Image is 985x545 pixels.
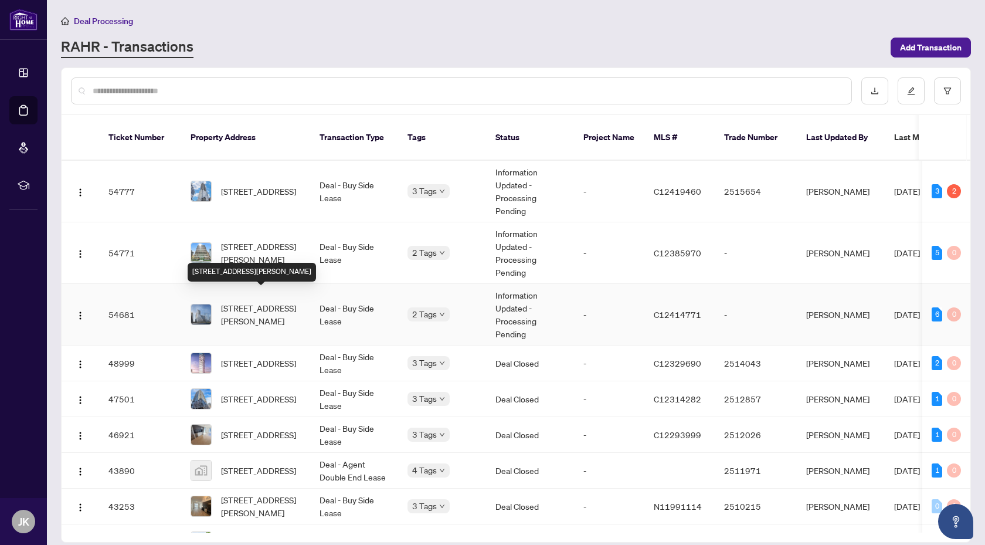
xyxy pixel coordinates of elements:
th: Project Name [574,115,644,161]
span: down [439,432,445,438]
span: 2 Tags [412,307,437,321]
div: 0 [947,246,961,260]
img: thumbnail-img [191,389,211,409]
span: down [439,188,445,194]
span: 3 Tags [412,392,437,405]
div: 1 [932,463,942,478]
td: 54681 [99,284,181,346]
button: Logo [71,497,90,516]
td: Information Updated - Processing Pending [486,222,574,284]
span: [STREET_ADDRESS] [221,428,296,441]
div: 0 [932,499,942,513]
span: [DATE] [894,309,920,320]
span: Add Transaction [900,38,962,57]
span: down [439,250,445,256]
td: 47501 [99,381,181,417]
td: Deal Closed [486,381,574,417]
button: Logo [71,461,90,480]
span: down [439,503,445,509]
img: thumbnail-img [191,353,211,373]
td: - [574,346,644,381]
td: - [574,417,644,453]
img: Logo [76,431,85,441]
span: C12414771 [654,309,701,320]
span: C12419460 [654,186,701,197]
td: [PERSON_NAME] [797,161,885,222]
td: [PERSON_NAME] [797,222,885,284]
td: Deal - Buy Side Lease [310,222,398,284]
span: [DATE] [894,248,920,258]
img: Logo [76,188,85,197]
button: download [861,77,888,104]
span: [STREET_ADDRESS][PERSON_NAME] [221,240,301,266]
td: [PERSON_NAME] [797,417,885,453]
td: 43890 [99,453,181,489]
div: 2 [932,356,942,370]
div: [STREET_ADDRESS][PERSON_NAME] [188,263,316,282]
th: Transaction Type [310,115,398,161]
td: Deal - Buy Side Lease [310,489,398,524]
a: RAHR - Transactions [61,37,193,58]
button: Logo [71,305,90,324]
div: 6 [932,307,942,321]
td: 2515654 [715,161,797,222]
td: - [715,222,797,284]
span: [DATE] [894,429,920,440]
span: [DATE] [894,394,920,404]
img: Logo [76,360,85,369]
span: 3 Tags [412,428,437,441]
div: 0 [947,428,961,442]
img: thumbnail-img [191,181,211,201]
th: MLS # [644,115,715,161]
span: [STREET_ADDRESS][PERSON_NAME] [221,493,301,519]
div: 1 [932,428,942,442]
button: Logo [71,182,90,201]
span: JK [18,513,29,530]
td: - [574,453,644,489]
span: [STREET_ADDRESS] [221,357,296,370]
td: Deal Closed [486,417,574,453]
span: Last Modified Date [894,131,966,144]
div: 1 [932,392,942,406]
span: N11991114 [654,501,702,512]
span: down [439,312,445,317]
span: down [439,360,445,366]
td: - [574,381,644,417]
span: [DATE] [894,358,920,368]
img: thumbnail-img [191,496,211,516]
span: C12293999 [654,429,701,440]
button: Logo [71,243,90,262]
span: [STREET_ADDRESS] [221,185,296,198]
th: Status [486,115,574,161]
span: down [439,396,445,402]
button: Open asap [938,504,973,539]
span: filter [943,87,952,95]
span: C12385970 [654,248,701,258]
td: 46921 [99,417,181,453]
td: 2511971 [715,453,797,489]
td: 2512857 [715,381,797,417]
div: 0 [947,463,961,478]
span: 2 Tags [412,246,437,259]
button: Logo [71,390,90,408]
span: C12329690 [654,358,701,368]
span: 3 Tags [412,499,437,513]
td: Deal - Buy Side Lease [310,161,398,222]
td: 2514043 [715,346,797,381]
td: 54771 [99,222,181,284]
span: [DATE] [894,501,920,512]
td: Deal - Agent Double End Lease [310,453,398,489]
span: edit [907,87,915,95]
td: [PERSON_NAME] [797,453,885,489]
td: 54777 [99,161,181,222]
td: Deal Closed [486,489,574,524]
td: Deal Closed [486,453,574,489]
th: Last Updated By [797,115,885,161]
div: 0 [947,499,961,513]
td: [PERSON_NAME] [797,284,885,346]
td: [PERSON_NAME] [797,489,885,524]
div: 0 [947,356,961,370]
td: 2510215 [715,489,797,524]
td: Deal Closed [486,346,574,381]
td: - [715,284,797,346]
